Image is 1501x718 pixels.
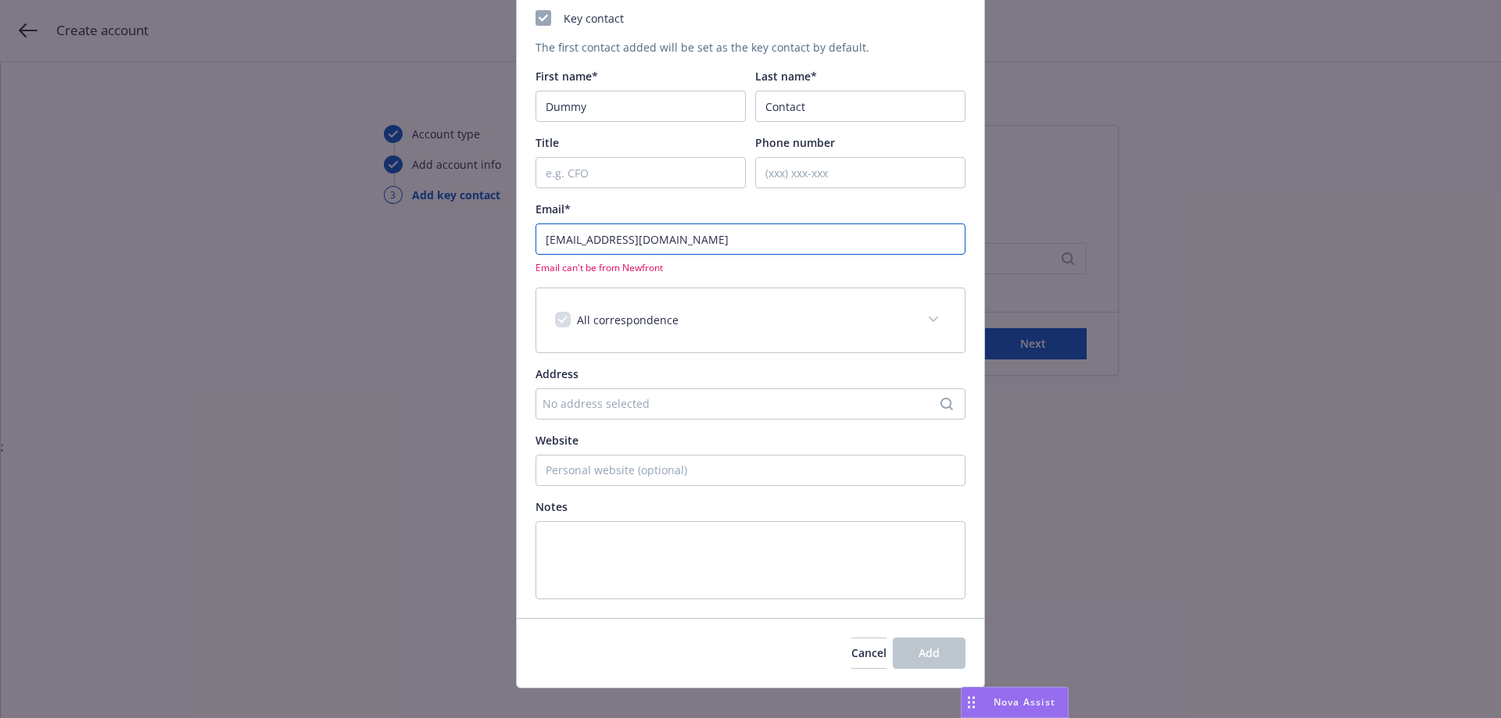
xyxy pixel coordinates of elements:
[851,638,887,669] button: Cancel
[536,69,598,84] span: First name*
[543,395,943,412] div: No address selected
[536,455,965,486] input: Personal website (optional)
[577,313,679,327] span: All correspondence
[536,223,965,255] input: example@email.com
[919,645,940,660] span: Add
[536,366,579,381] span: Address
[536,135,559,150] span: Title
[961,687,1069,718] button: Nova Assist
[536,39,965,55] div: The first contact added will be set as the key contact by default.
[536,157,746,188] input: e.g. CFO
[893,638,965,669] button: Add
[755,135,835,150] span: Phone number
[755,91,965,122] input: Last Name
[536,10,965,27] div: Key contact
[994,695,1055,709] span: Nova Assist
[536,388,965,420] button: No address selected
[536,499,568,514] span: Notes
[962,688,981,717] div: Drag to move
[536,288,965,352] div: All correspondence
[536,261,965,274] span: Email can't be from Newfront
[536,202,571,216] span: Email*
[536,433,579,448] span: Website
[940,398,953,410] svg: Search
[536,91,746,122] input: First Name
[851,645,887,660] span: Cancel
[755,69,817,84] span: Last name*
[755,157,965,188] input: (xxx) xxx-xxx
